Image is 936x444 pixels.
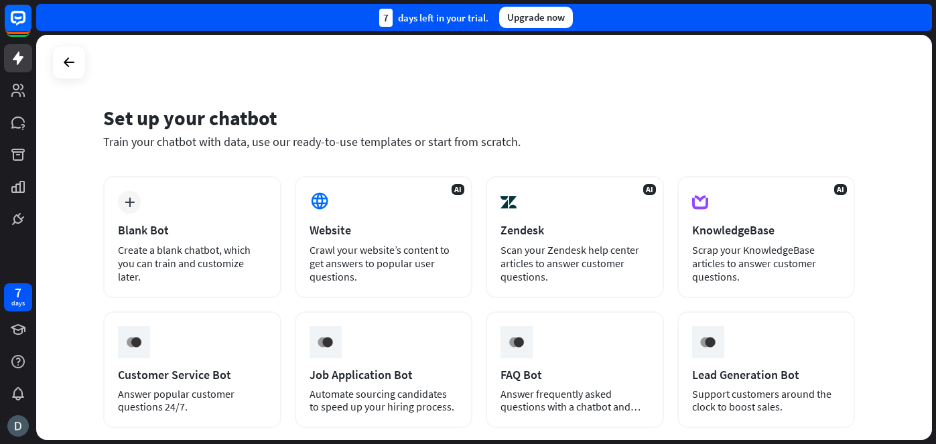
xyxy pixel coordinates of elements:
[379,9,488,27] div: days left in your trial.
[15,287,21,299] div: 7
[379,9,393,27] div: 7
[11,299,25,308] div: days
[499,7,573,28] div: Upgrade now
[4,283,32,311] a: 7 days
